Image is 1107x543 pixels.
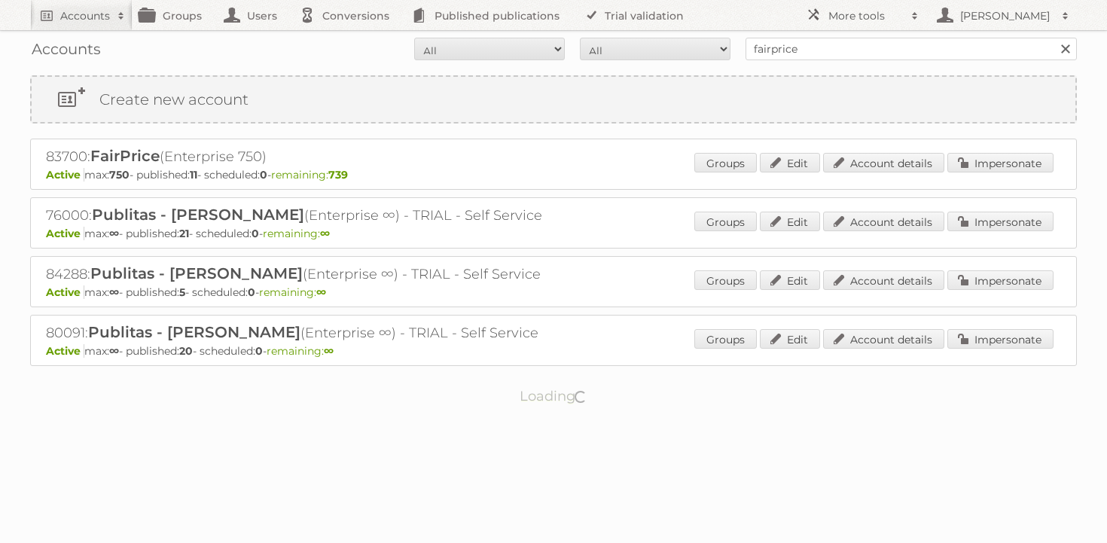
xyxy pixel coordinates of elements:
[46,147,573,166] h2: 83700: (Enterprise 750)
[179,285,185,299] strong: 5
[179,344,193,358] strong: 20
[316,285,326,299] strong: ∞
[90,147,160,165] span: FairPrice
[328,168,348,182] strong: 739
[88,323,300,341] span: Publitas - [PERSON_NAME]
[109,344,119,358] strong: ∞
[760,270,820,290] a: Edit
[32,77,1075,122] a: Create new account
[947,270,1054,290] a: Impersonate
[109,285,119,299] strong: ∞
[46,168,1061,182] p: max: - published: - scheduled: -
[46,323,573,343] h2: 80091: (Enterprise ∞) - TRIAL - Self Service
[60,8,110,23] h2: Accounts
[92,206,304,224] span: Publitas - [PERSON_NAME]
[823,329,944,349] a: Account details
[760,153,820,172] a: Edit
[248,285,255,299] strong: 0
[760,212,820,231] a: Edit
[694,270,757,290] a: Groups
[46,206,573,225] h2: 76000: (Enterprise ∞) - TRIAL - Self Service
[179,227,189,240] strong: 21
[694,153,757,172] a: Groups
[260,168,267,182] strong: 0
[267,344,334,358] span: remaining:
[956,8,1054,23] h2: [PERSON_NAME]
[259,285,326,299] span: remaining:
[109,227,119,240] strong: ∞
[947,212,1054,231] a: Impersonate
[823,153,944,172] a: Account details
[947,329,1054,349] a: Impersonate
[46,344,1061,358] p: max: - published: - scheduled: -
[46,227,84,240] span: Active
[190,168,197,182] strong: 11
[324,344,334,358] strong: ∞
[255,344,263,358] strong: 0
[694,329,757,349] a: Groups
[46,168,84,182] span: Active
[252,227,259,240] strong: 0
[947,153,1054,172] a: Impersonate
[828,8,904,23] h2: More tools
[46,344,84,358] span: Active
[109,168,130,182] strong: 750
[271,168,348,182] span: remaining:
[263,227,330,240] span: remaining:
[694,212,757,231] a: Groups
[46,264,573,284] h2: 84288: (Enterprise ∞) - TRIAL - Self Service
[760,329,820,349] a: Edit
[46,285,84,299] span: Active
[823,212,944,231] a: Account details
[472,381,636,411] p: Loading
[46,227,1061,240] p: max: - published: - scheduled: -
[320,227,330,240] strong: ∞
[90,264,303,282] span: Publitas - [PERSON_NAME]
[46,285,1061,299] p: max: - published: - scheduled: -
[823,270,944,290] a: Account details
